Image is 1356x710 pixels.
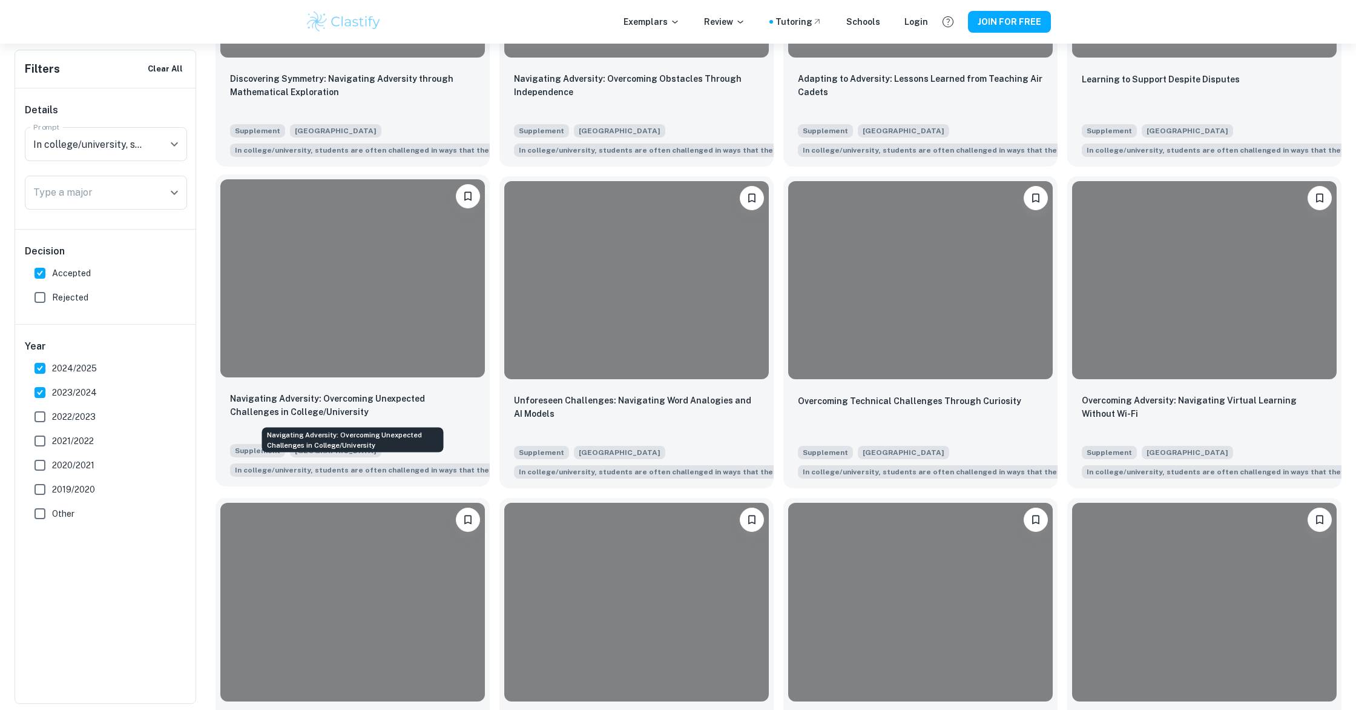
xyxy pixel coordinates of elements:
span: [GEOGRAPHIC_DATA] [858,124,949,138]
p: Adapting to Adversity: Lessons Learned from Teaching Air Cadets [798,72,1043,99]
span: In college/university, students are often challenged in ways that they coul [803,466,1079,477]
p: Overcoming Technical Challenges Through Curiosity [798,394,1021,408]
button: Please log in to bookmark exemplars [740,186,764,210]
span: In college/university, students are often challenged in ways that they could not predict or antic... [514,464,800,479]
button: Please log in to bookmark exemplars [1308,186,1332,210]
img: Clastify logo [305,10,382,34]
button: JOIN FOR FREE [968,11,1051,33]
span: Supplement [798,446,853,459]
h6: Details [25,103,187,118]
h6: Decision [25,244,187,259]
span: Rejected [52,291,88,304]
span: Supplement [798,124,853,138]
p: Navigating Adversity: Overcoming Obstacles Through Independence [514,72,759,99]
button: Help and Feedback [938,12,958,32]
span: Other [52,507,74,520]
a: Please log in to bookmark exemplarsOvercoming Technical Challenges Through CuriositySupplement[GE... [783,176,1058,489]
span: [GEOGRAPHIC_DATA] [1142,124,1233,138]
span: 2021/2022 [52,434,94,448]
span: 2024/2025 [52,362,97,375]
span: In college/university, students are often challenged in ways that they coul [803,145,1079,156]
p: Navigating Adversity: Overcoming Unexpected Challenges in College/University [230,392,475,419]
span: Supplement [1082,124,1137,138]
span: In college/university, students are often challenged in ways that they could not predict or antic... [230,142,516,157]
span: In college/university, students are often challenged in ways that they could not predict or antic... [230,462,516,477]
a: Tutoring [775,15,822,28]
p: Overcoming Adversity: Navigating Virtual Learning Without Wi-Fi [1082,394,1327,420]
p: Exemplars [624,15,680,28]
span: Supplement [230,444,285,457]
button: Open [166,136,183,153]
p: Unforeseen Challenges: Navigating Word Analogies and AI Models [514,394,759,420]
p: Review [704,15,745,28]
span: [GEOGRAPHIC_DATA] [1142,446,1233,459]
button: Please log in to bookmark exemplars [1024,508,1048,532]
span: 2023/2024 [52,386,97,399]
span: In college/university, students are often challenged in ways that they coul [235,145,511,156]
span: 2019/2020 [52,483,95,496]
h6: Year [25,339,187,354]
span: 2020/2021 [52,459,94,472]
label: Prompt [33,122,60,132]
span: [GEOGRAPHIC_DATA] [290,124,381,138]
span: In college/university, students are often challenged in ways that they could not predict or antic... [514,142,800,157]
span: Accepted [52,267,91,280]
span: Supplement [230,124,285,138]
span: Supplement [514,124,569,138]
span: In college/university, students are often challenged in ways that they could not predict or antic... [798,464,1084,479]
span: Supplement [1082,446,1137,459]
a: Login [904,15,928,28]
h6: Filters [25,61,60,78]
span: In college/university, students are often challenged in ways that they coul [519,466,795,477]
button: Open [166,184,183,201]
button: Please log in to bookmark exemplars [740,508,764,532]
span: [GEOGRAPHIC_DATA] [574,446,665,459]
button: Please log in to bookmark exemplars [1024,186,1048,210]
button: Please log in to bookmark exemplars [456,508,480,532]
button: Clear All [145,60,186,78]
a: Please log in to bookmark exemplarsUnforeseen Challenges: Navigating Word Analogies and AI Models... [499,176,774,489]
span: 2022/2023 [52,410,96,423]
a: Schools [846,15,880,28]
div: Navigating Adversity: Overcoming Unexpected Challenges in College/University [262,428,444,453]
span: In college/university, students are often challenged in ways that they coul [519,145,795,156]
a: Please log in to bookmark exemplarsNavigating Adversity: Overcoming Unexpected Challenges in Coll... [216,176,490,489]
p: Discovering Symmetry: Navigating Adversity through Mathematical Exploration [230,72,475,99]
span: Supplement [514,446,569,459]
span: [GEOGRAPHIC_DATA] [858,446,949,459]
a: Please log in to bookmark exemplarsOvercoming Adversity: Navigating Virtual Learning Without Wi-F... [1067,176,1341,489]
button: Please log in to bookmark exemplars [1308,508,1332,532]
span: [GEOGRAPHIC_DATA] [574,124,665,138]
button: Please log in to bookmark exemplars [456,184,480,208]
span: In college/university, students are often challenged in ways that they could not predict or antic... [798,142,1084,157]
p: Learning to Support Despite Disputes [1082,73,1240,86]
span: In college/university, students are often challenged in ways that they coul [235,465,511,476]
